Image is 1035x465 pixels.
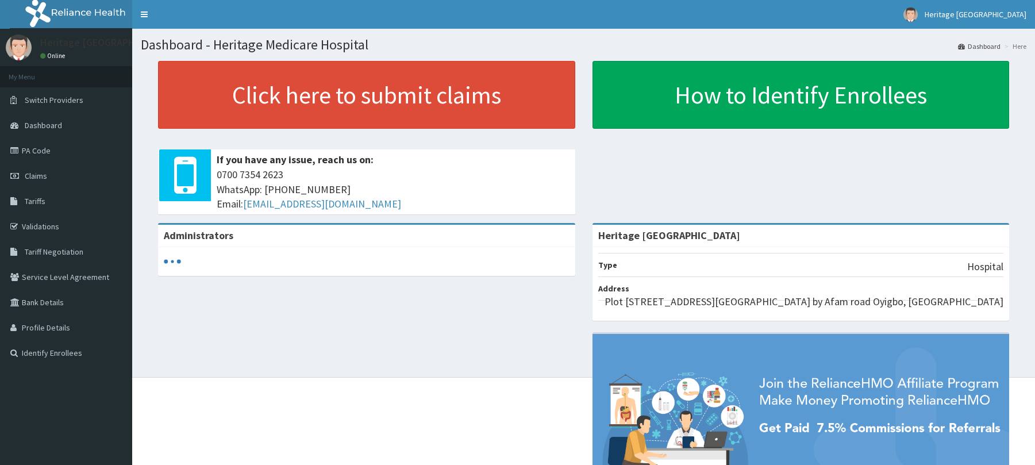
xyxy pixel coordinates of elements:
[25,95,83,105] span: Switch Providers
[903,7,918,22] img: User Image
[40,52,68,60] a: Online
[217,167,570,212] span: 0700 7354 2623 WhatsApp: [PHONE_NUMBER] Email:
[592,61,1010,129] a: How to Identify Enrollees
[217,153,374,166] b: If you have any issue, reach us on:
[243,197,401,210] a: [EMAIL_ADDRESS][DOMAIN_NAME]
[25,171,47,181] span: Claims
[141,37,1026,52] h1: Dashboard - Heritage Medicare Hospital
[25,196,45,206] span: Tariffs
[1002,41,1026,51] li: Here
[958,41,1001,51] a: Dashboard
[164,253,181,270] svg: audio-loading
[605,294,1003,309] p: Plot [STREET_ADDRESS][GEOGRAPHIC_DATA] by Afam road Oyigbo, [GEOGRAPHIC_DATA]
[6,34,32,60] img: User Image
[925,9,1026,20] span: Heritage [GEOGRAPHIC_DATA]
[40,37,177,48] p: Heritage [GEOGRAPHIC_DATA]
[25,120,62,130] span: Dashboard
[598,260,617,270] b: Type
[158,61,575,129] a: Click here to submit claims
[25,247,83,257] span: Tariff Negotiation
[164,229,233,242] b: Administrators
[967,259,1003,274] p: Hospital
[598,283,629,294] b: Address
[598,229,740,242] strong: Heritage [GEOGRAPHIC_DATA]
